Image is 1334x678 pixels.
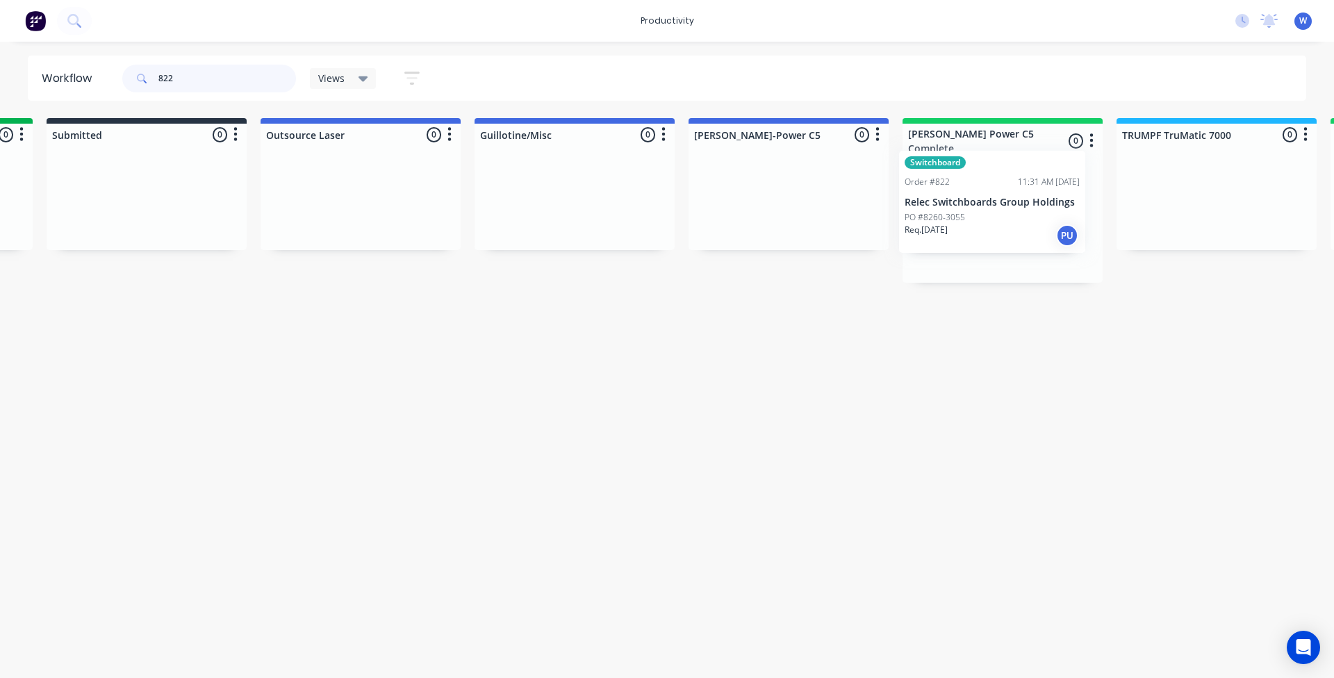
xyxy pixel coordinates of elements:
[634,10,701,31] div: productivity
[1299,15,1307,27] span: W
[42,70,99,87] div: Workflow
[25,10,46,31] img: Factory
[318,71,345,85] span: Views
[1287,631,1320,664] div: Open Intercom Messenger
[158,65,296,92] input: Search for orders...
